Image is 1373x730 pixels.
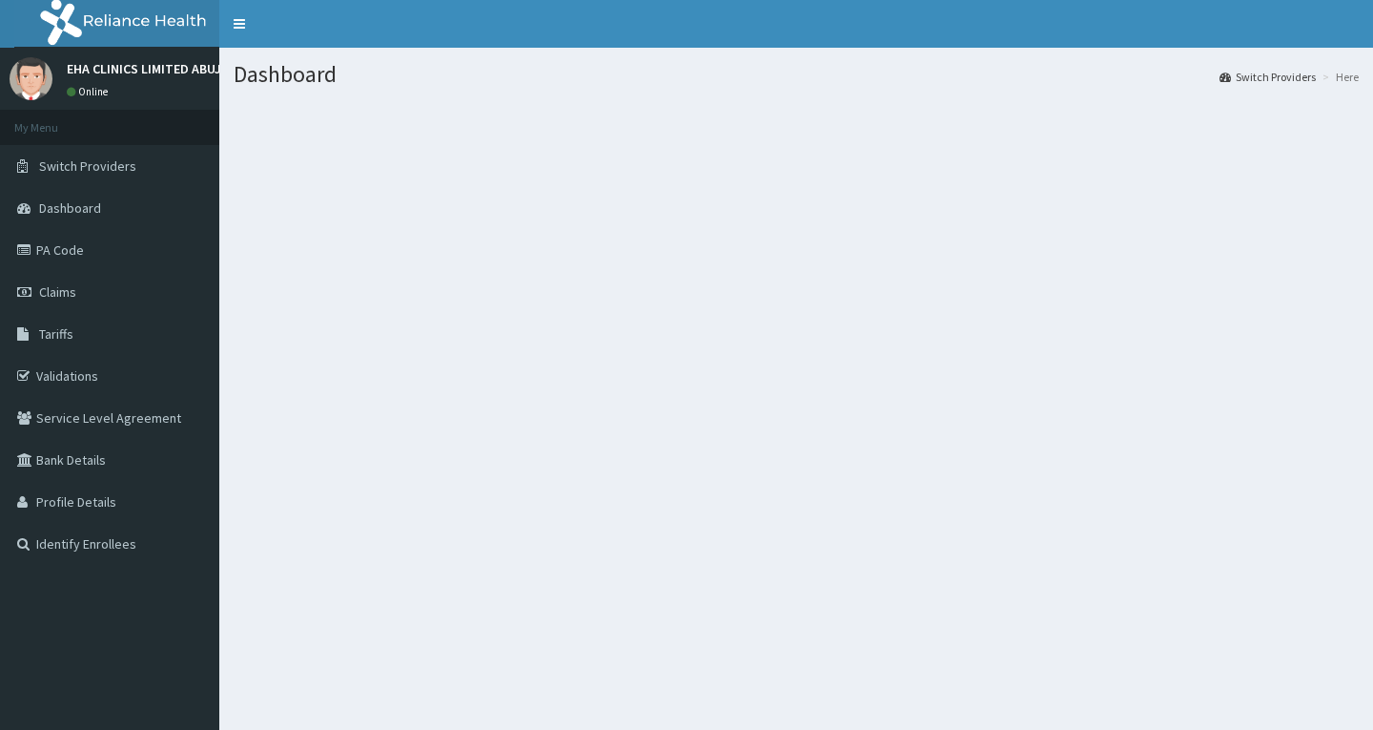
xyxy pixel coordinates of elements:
[234,62,1359,87] h1: Dashboard
[39,199,101,217] span: Dashboard
[67,62,229,75] p: EHA CLINICS LIMITED ABUJA
[39,157,136,175] span: Switch Providers
[10,57,52,100] img: User Image
[39,325,73,343] span: Tariffs
[67,85,113,98] a: Online
[1318,69,1359,85] li: Here
[1219,69,1316,85] a: Switch Providers
[39,283,76,301] span: Claims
